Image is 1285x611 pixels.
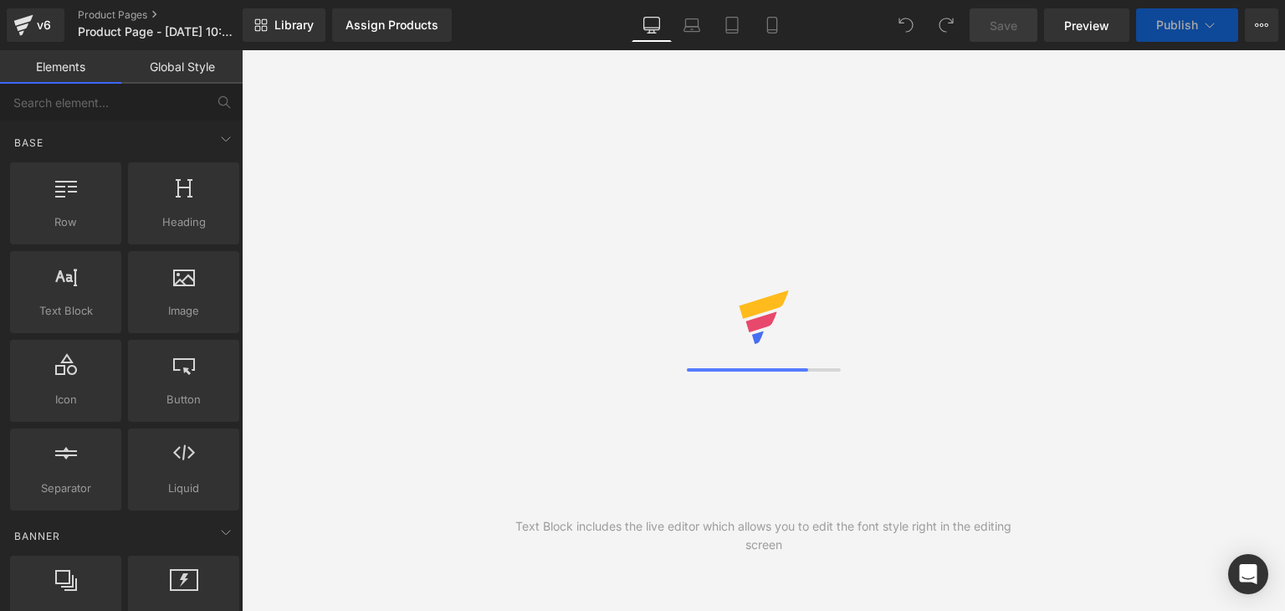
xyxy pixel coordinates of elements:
span: Button [133,391,234,408]
div: Open Intercom Messenger [1228,554,1268,594]
a: Global Style [121,50,243,84]
span: Product Page - [DATE] 10:27:12 [78,25,238,39]
span: Separator [15,480,116,497]
span: Text Block [15,302,116,320]
button: Undo [889,8,923,42]
span: Icon [15,391,116,408]
button: Redo [929,8,963,42]
button: Publish [1136,8,1238,42]
a: Tablet [712,8,752,42]
a: Mobile [752,8,792,42]
a: Laptop [672,8,712,42]
a: Preview [1044,8,1129,42]
div: v6 [33,14,54,36]
span: Banner [13,528,62,544]
span: Save [990,17,1017,34]
span: Heading [133,213,234,231]
a: v6 [7,8,64,42]
span: Row [15,213,116,231]
span: Library [274,18,314,33]
span: Image [133,302,234,320]
a: Product Pages [78,8,270,22]
div: Assign Products [346,18,438,32]
span: Base [13,135,45,151]
a: Desktop [632,8,672,42]
div: Text Block includes the live editor which allows you to edit the font style right in the editing ... [503,517,1025,554]
span: Publish [1156,18,1198,32]
button: More [1245,8,1278,42]
span: Preview [1064,17,1109,34]
span: Liquid [133,480,234,497]
a: New Library [243,8,325,42]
